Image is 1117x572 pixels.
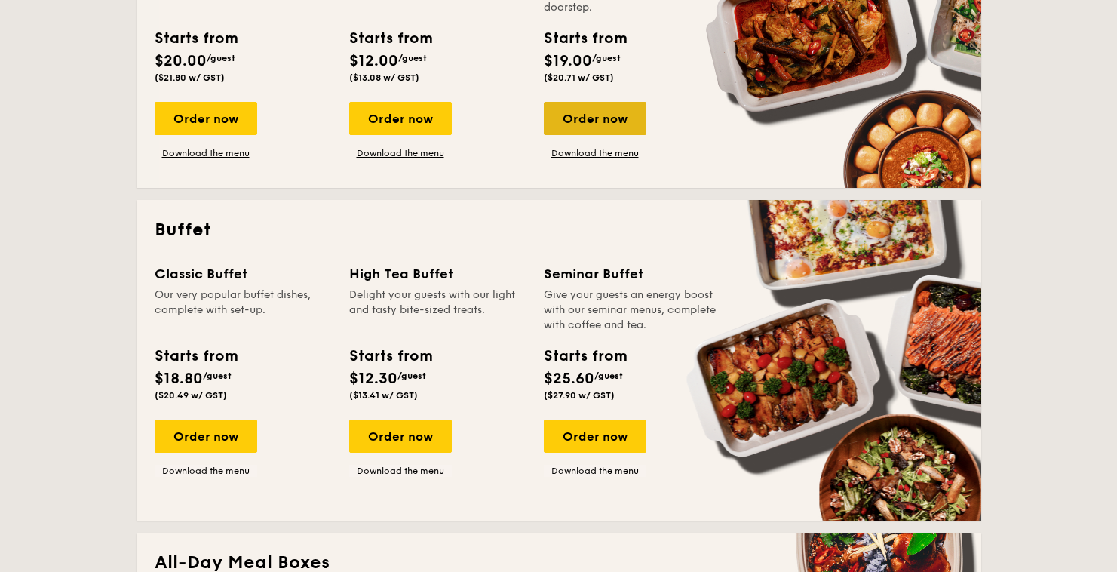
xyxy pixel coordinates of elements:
span: $18.80 [155,370,203,388]
a: Download the menu [349,465,452,477]
a: Download the menu [544,147,646,159]
div: Starts from [155,345,237,367]
span: ($20.71 w/ GST) [544,72,614,83]
div: Order now [349,420,452,453]
span: ($13.08 w/ GST) [349,72,419,83]
span: ($27.90 w/ GST) [544,390,615,401]
a: Download the menu [544,465,646,477]
div: Starts from [544,27,626,50]
span: /guest [398,53,427,63]
div: Order now [349,102,452,135]
a: Download the menu [349,147,452,159]
a: Download the menu [155,147,257,159]
span: /guest [594,371,623,381]
div: Starts from [544,345,626,367]
h2: Buffet [155,218,963,242]
div: Our very popular buffet dishes, complete with set-up. [155,288,331,333]
div: Order now [155,102,257,135]
span: /guest [203,371,232,381]
span: /guest [592,53,621,63]
div: Order now [155,420,257,453]
span: $12.30 [349,370,397,388]
div: High Tea Buffet [349,263,526,284]
span: /guest [397,371,426,381]
span: $20.00 [155,52,207,70]
div: Starts from [155,27,237,50]
div: Order now [544,420,646,453]
div: Delight your guests with our light and tasty bite-sized treats. [349,288,526,333]
div: Starts from [349,27,431,50]
span: ($13.41 w/ GST) [349,390,418,401]
span: ($20.49 w/ GST) [155,390,227,401]
span: $25.60 [544,370,594,388]
span: ($21.80 w/ GST) [155,72,225,83]
span: /guest [207,53,235,63]
div: Give your guests an energy boost with our seminar menus, complete with coffee and tea. [544,288,720,333]
span: $12.00 [349,52,398,70]
div: Seminar Buffet [544,263,720,284]
div: Classic Buffet [155,263,331,284]
div: Starts from [349,345,431,367]
a: Download the menu [155,465,257,477]
span: $19.00 [544,52,592,70]
div: Order now [544,102,646,135]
